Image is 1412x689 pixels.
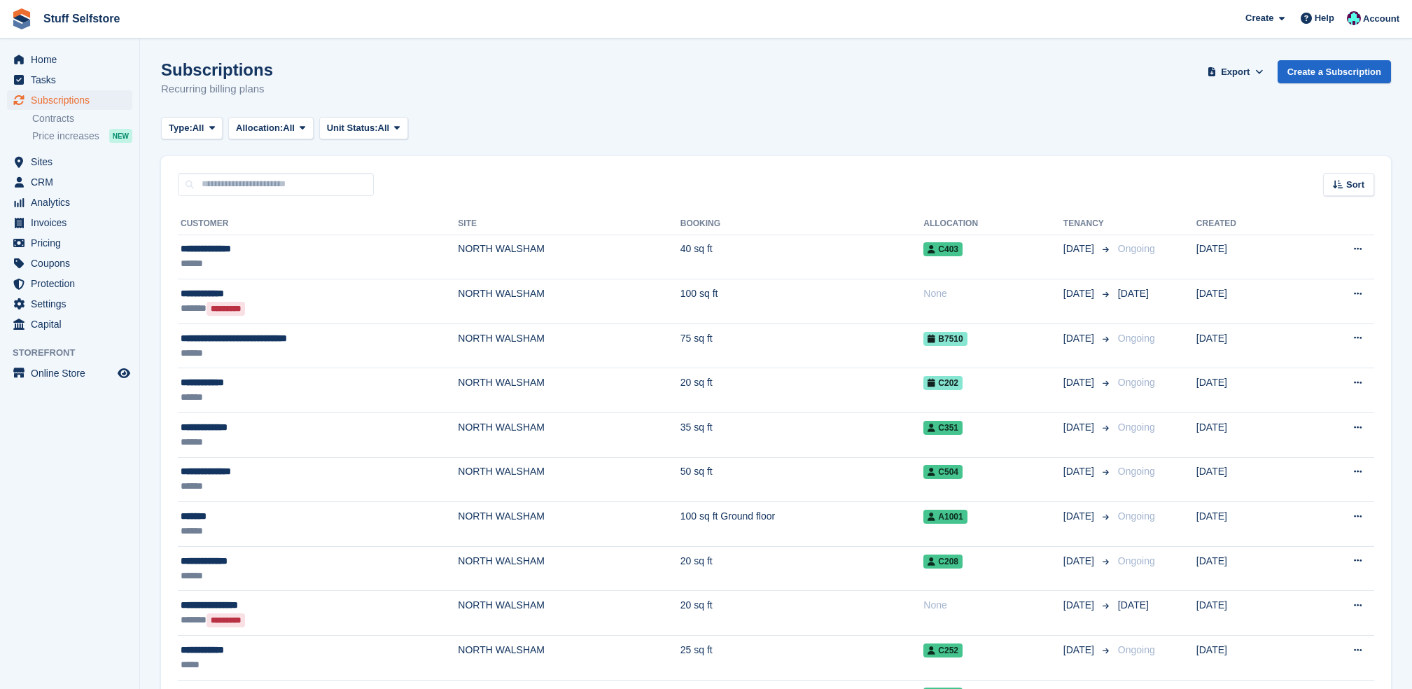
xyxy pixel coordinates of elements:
a: menu [7,70,132,90]
span: Help [1315,11,1334,25]
a: menu [7,152,132,172]
span: [DATE] [1063,420,1097,435]
span: [DATE] [1063,331,1097,346]
span: C403 [923,242,963,256]
a: menu [7,274,132,293]
span: Allocation: [236,121,283,135]
span: [DATE] [1063,375,1097,390]
button: Unit Status: All [319,117,408,140]
td: [DATE] [1196,636,1299,681]
span: Capital [31,314,115,334]
td: 35 sq ft [680,413,924,458]
span: All [193,121,204,135]
span: [DATE] [1063,242,1097,256]
span: Protection [31,274,115,293]
span: Ongoing [1118,555,1155,566]
td: 100 sq ft Ground floor [680,502,924,547]
td: [DATE] [1196,323,1299,368]
a: Price increases NEW [32,128,132,144]
span: Create [1245,11,1273,25]
span: Pricing [31,233,115,253]
span: [DATE] [1063,464,1097,479]
span: Ongoing [1118,510,1155,522]
span: Account [1363,12,1399,26]
span: Type: [169,121,193,135]
td: [DATE] [1196,279,1299,324]
span: C202 [923,376,963,390]
span: CRM [31,172,115,192]
div: NEW [109,129,132,143]
td: 25 sq ft [680,636,924,681]
td: NORTH WALSHAM [458,636,680,681]
a: menu [7,172,132,192]
span: [DATE] [1063,509,1097,524]
td: NORTH WALSHAM [458,323,680,368]
th: Site [458,213,680,235]
a: menu [7,50,132,69]
td: [DATE] [1196,591,1299,636]
span: All [378,121,390,135]
span: [DATE] [1063,598,1097,613]
span: Unit Status: [327,121,378,135]
span: Online Store [31,363,115,383]
p: Recurring billing plans [161,81,273,97]
span: Ongoing [1118,243,1155,254]
td: NORTH WALSHAM [458,279,680,324]
td: NORTH WALSHAM [458,368,680,413]
a: menu [7,253,132,273]
span: All [283,121,295,135]
span: Invoices [31,213,115,232]
a: menu [7,213,132,232]
td: [DATE] [1196,546,1299,591]
a: menu [7,363,132,383]
td: 100 sq ft [680,279,924,324]
td: [DATE] [1196,235,1299,279]
span: Subscriptions [31,90,115,110]
span: Price increases [32,130,99,143]
span: Ongoing [1118,333,1155,344]
th: Booking [680,213,924,235]
span: Analytics [31,193,115,212]
td: 40 sq ft [680,235,924,279]
td: NORTH WALSHAM [458,235,680,279]
span: Settings [31,294,115,314]
td: 50 sq ft [680,457,924,502]
span: Export [1221,65,1250,79]
th: Allocation [923,213,1063,235]
span: Tasks [31,70,115,90]
span: Sort [1346,178,1364,192]
td: NORTH WALSHAM [458,546,680,591]
td: 75 sq ft [680,323,924,368]
td: NORTH WALSHAM [458,457,680,502]
td: [DATE] [1196,413,1299,458]
td: NORTH WALSHAM [458,591,680,636]
div: None [923,598,1063,613]
a: menu [7,294,132,314]
span: Ongoing [1118,466,1155,477]
span: [DATE] [1063,643,1097,657]
th: Tenancy [1063,213,1112,235]
td: 20 sq ft [680,591,924,636]
span: Ongoing [1118,644,1155,655]
a: menu [7,90,132,110]
span: Storefront [13,346,139,360]
span: [DATE] [1118,599,1149,611]
a: Contracts [32,112,132,125]
span: Coupons [31,253,115,273]
span: Home [31,50,115,69]
span: Ongoing [1118,377,1155,388]
td: [DATE] [1196,368,1299,413]
a: menu [7,193,132,212]
button: Export [1205,60,1266,83]
span: C504 [923,465,963,479]
span: A1001 [923,510,967,524]
h1: Subscriptions [161,60,273,79]
a: Create a Subscription [1278,60,1391,83]
span: C208 [923,555,963,569]
th: Created [1196,213,1299,235]
span: [DATE] [1118,288,1149,299]
div: None [923,286,1063,301]
td: NORTH WALSHAM [458,413,680,458]
td: 20 sq ft [680,546,924,591]
span: Ongoing [1118,422,1155,433]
